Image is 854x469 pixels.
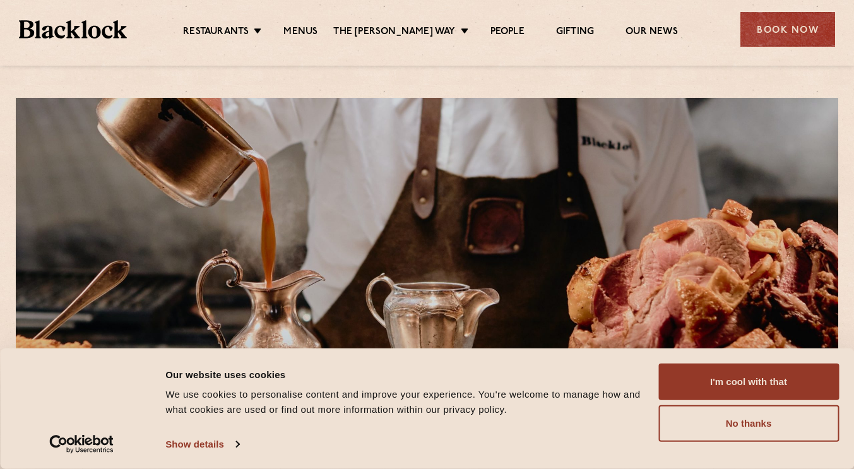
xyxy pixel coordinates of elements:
[19,20,127,39] img: BL_Textured_Logo-footer-cropped.svg
[490,26,525,40] a: People
[165,435,239,454] a: Show details
[165,387,644,417] div: We use cookies to personalise content and improve your experience. You're welcome to manage how a...
[740,12,835,47] div: Book Now
[658,405,839,442] button: No thanks
[283,26,317,40] a: Menus
[556,26,594,40] a: Gifting
[333,26,455,40] a: The [PERSON_NAME] Way
[183,26,249,40] a: Restaurants
[658,364,839,400] button: I'm cool with that
[165,367,644,382] div: Our website uses cookies
[27,435,137,454] a: Usercentrics Cookiebot - opens in a new window
[626,26,678,40] a: Our News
